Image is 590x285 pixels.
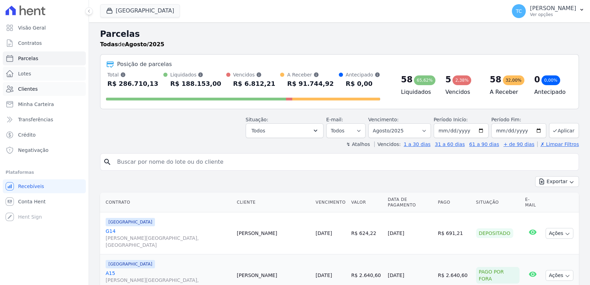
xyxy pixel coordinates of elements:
[100,28,579,40] h2: Parcelas
[3,179,86,193] a: Recebíveis
[3,21,86,35] a: Visão Geral
[435,193,473,212] th: Pago
[125,41,164,48] strong: Agosto/2025
[113,155,576,169] input: Buscar por nome do lote ou do cliente
[434,117,468,122] label: Período Inicío:
[435,212,473,254] td: R$ 691,21
[346,78,380,89] div: R$ 0,00
[522,193,543,212] th: E-mail
[3,67,86,81] a: Lotes
[234,193,313,212] th: Cliente
[476,267,520,284] div: Pago por fora
[3,36,86,50] a: Contratos
[6,168,83,177] div: Plataformas
[18,40,42,47] span: Contratos
[3,143,86,157] a: Negativação
[100,40,164,49] p: de
[287,78,334,89] div: R$ 91.744,92
[349,193,385,212] th: Valor
[452,75,471,85] div: 2,38%
[316,272,332,278] a: [DATE]
[491,116,546,123] label: Período Fim:
[18,101,54,108] span: Minha Carteira
[516,9,522,14] span: TC
[541,75,560,85] div: 0,00%
[3,128,86,142] a: Crédito
[530,12,576,17] p: Ver opções
[535,176,579,187] button: Exportar
[503,75,524,85] div: 32,00%
[3,51,86,65] a: Parcelas
[170,78,221,89] div: R$ 188.153,00
[3,97,86,111] a: Minha Carteira
[385,193,435,212] th: Data de Pagamento
[385,212,435,254] td: [DATE]
[404,141,431,147] a: 1 a 30 dias
[246,117,268,122] label: Situação:
[107,71,158,78] div: Total
[546,270,573,281] button: Ações
[490,88,523,96] h4: A Receber
[537,141,579,147] a: ✗ Limpar Filtros
[106,260,155,268] span: [GEOGRAPHIC_DATA]
[368,117,399,122] label: Vencimento:
[473,193,523,212] th: Situação
[435,141,465,147] a: 31 a 60 dias
[445,74,451,85] div: 5
[313,193,348,212] th: Vencimento
[445,88,479,96] h4: Vencidos
[287,71,334,78] div: A Receber
[18,24,46,31] span: Visão Geral
[401,74,412,85] div: 58
[18,116,53,123] span: Transferências
[490,74,501,85] div: 58
[469,141,499,147] a: 61 a 90 dias
[503,141,534,147] a: + de 90 dias
[170,71,221,78] div: Liquidados
[476,228,513,238] div: Depositado
[549,123,579,138] button: Aplicar
[3,195,86,209] a: Conta Hent
[107,78,158,89] div: R$ 286.710,13
[234,212,313,254] td: [PERSON_NAME]
[252,127,265,135] span: Todos
[18,70,31,77] span: Lotes
[534,74,540,85] div: 0
[316,230,332,236] a: [DATE]
[106,235,231,249] span: [PERSON_NAME][GEOGRAPHIC_DATA], [GEOGRAPHIC_DATA]
[401,88,434,96] h4: Liquidados
[117,60,172,68] div: Posição de parcelas
[18,198,46,205] span: Conta Hent
[546,228,573,239] button: Ações
[100,4,180,17] button: [GEOGRAPHIC_DATA]
[106,228,231,249] a: G14[PERSON_NAME][GEOGRAPHIC_DATA], [GEOGRAPHIC_DATA]
[18,183,44,190] span: Recebíveis
[18,131,36,138] span: Crédito
[374,141,401,147] label: Vencidos:
[106,218,155,226] span: [GEOGRAPHIC_DATA]
[18,85,38,92] span: Clientes
[103,158,112,166] i: search
[346,71,380,78] div: Antecipado
[346,141,370,147] label: ↯ Atalhos
[233,71,275,78] div: Vencidos
[326,117,343,122] label: E-mail:
[246,123,323,138] button: Todos
[506,1,590,21] button: TC [PERSON_NAME] Ver opções
[100,41,118,48] strong: Todas
[530,5,576,12] p: [PERSON_NAME]
[233,78,275,89] div: R$ 6.812,21
[3,113,86,127] a: Transferências
[349,212,385,254] td: R$ 624,22
[100,193,234,212] th: Contrato
[3,82,86,96] a: Clientes
[414,75,435,85] div: 65,62%
[18,55,38,62] span: Parcelas
[18,147,49,154] span: Negativação
[534,88,567,96] h4: Antecipado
